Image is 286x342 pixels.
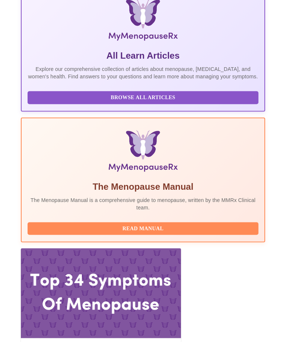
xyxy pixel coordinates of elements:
p: The Menopause Manual is a comprehensive guide to menopause, written by the MMRx Clinical team. [28,196,259,211]
img: Menopause Manual [64,130,222,175]
span: Read Manual [35,224,251,234]
button: Browse All Articles [28,91,259,104]
h5: The Menopause Manual [28,181,259,193]
p: Explore our comprehensive collection of articles about menopause, [MEDICAL_DATA], and women's hea... [28,65,259,80]
a: Browse All Articles [28,94,261,100]
a: Read Manual [28,225,261,231]
button: Read Manual [28,222,259,235]
span: Browse All Articles [35,93,251,102]
h5: All Learn Articles [28,50,259,62]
